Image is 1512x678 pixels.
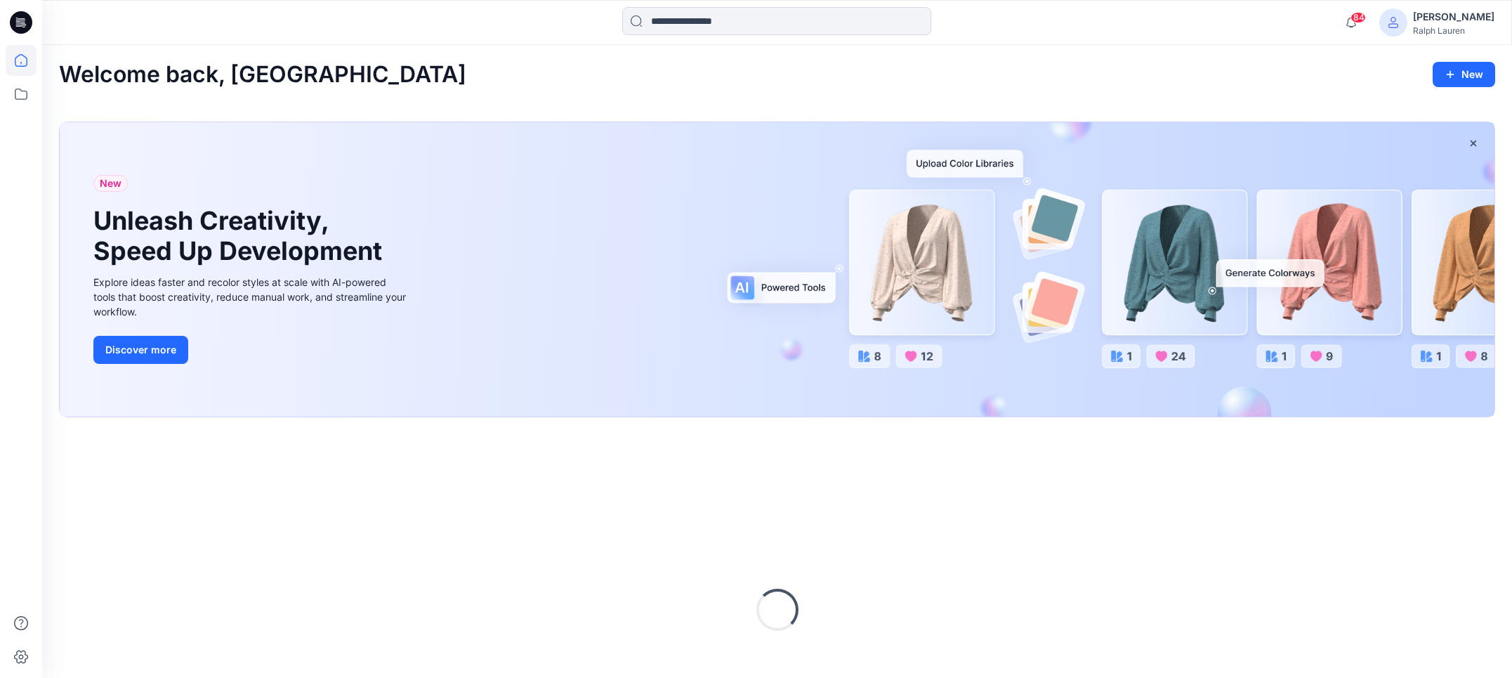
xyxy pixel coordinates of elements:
div: [PERSON_NAME] [1413,8,1494,25]
h2: Welcome back, [GEOGRAPHIC_DATA] [59,62,466,88]
div: Explore ideas faster and recolor styles at scale with AI-powered tools that boost creativity, red... [93,275,409,319]
div: Ralph Lauren [1413,25,1494,36]
span: 84 [1350,12,1366,23]
button: New [1433,62,1495,87]
svg: avatar [1388,17,1399,28]
a: Discover more [93,336,409,364]
button: Discover more [93,336,188,364]
span: New [100,175,121,192]
h1: Unleash Creativity, Speed Up Development [93,206,388,266]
